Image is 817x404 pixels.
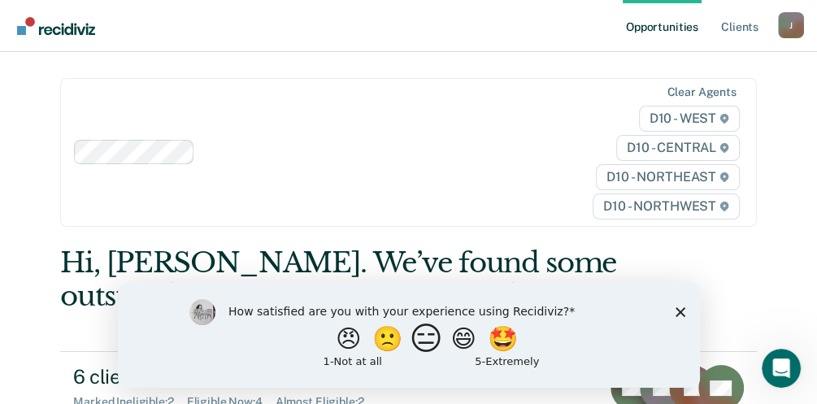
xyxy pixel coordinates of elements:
[778,12,804,38] button: Profile dropdown button
[73,365,588,389] div: 6 clients may be eligible for early discharge
[667,85,736,99] div: Clear agents
[17,17,95,35] img: Recidiviz
[596,164,739,190] span: D10 - NORTHEAST
[60,246,617,313] div: Hi, [PERSON_NAME]. We’ve found some outstanding items across 1 caseload
[593,193,739,219] span: D10 - NORTHWEST
[762,349,801,388] iframe: Intercom live chat
[118,283,700,388] iframe: Survey by Kim from Recidiviz
[778,12,804,38] div: J
[616,135,740,161] span: D10 - CENTRAL
[639,106,740,132] span: D10 - WEST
